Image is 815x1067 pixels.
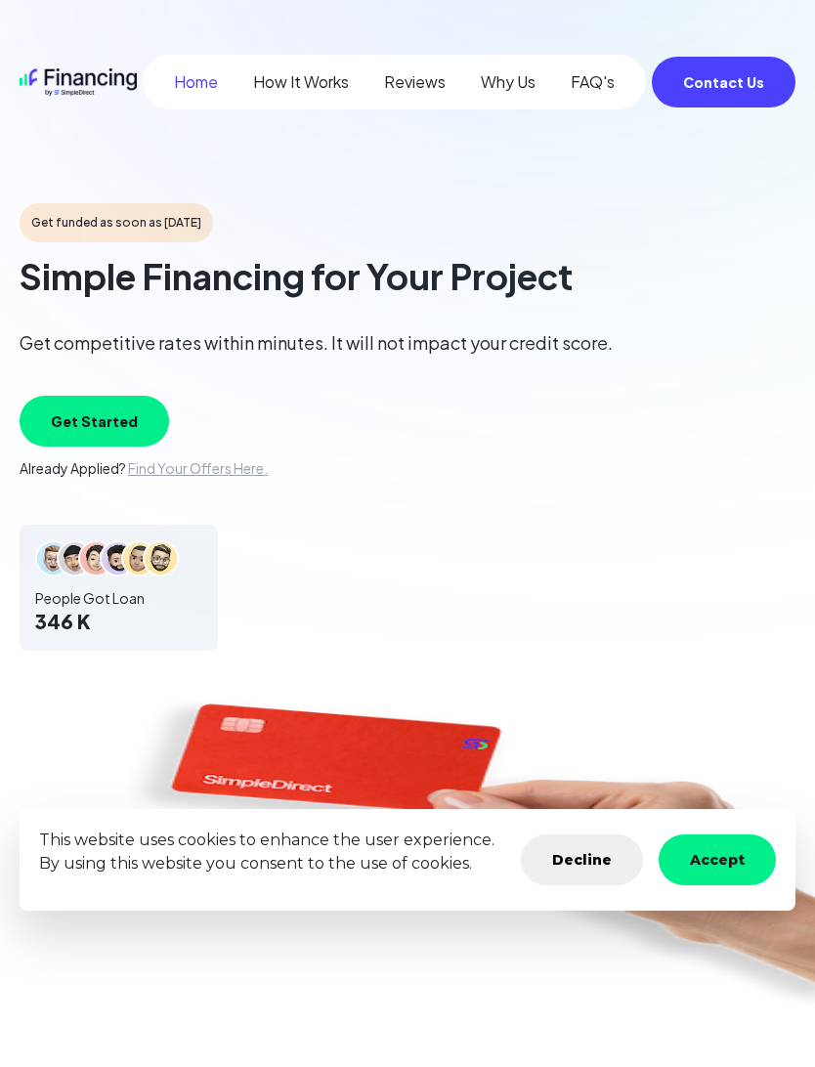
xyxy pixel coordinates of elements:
button: Get Started [20,396,169,447]
span: People Got Loan [35,588,179,608]
button: Accept [659,834,776,885]
p: This website uses cookies to enhance the user experience. By using this website you consent to th... [39,829,505,875]
h1: Simple Financing for Your Project [20,254,795,298]
img: avatars [35,540,179,576]
button: Contact Us [652,57,795,107]
p: Already Applied? [20,458,795,478]
a: Why Us [481,70,536,94]
a: Find Your Offers Here. [128,459,268,477]
a: FAQ's [571,70,615,94]
button: Decline [521,834,643,885]
a: How It Works [253,70,349,94]
span: 346 K [35,608,179,635]
img: logo [20,68,137,96]
a: Home [174,70,218,94]
span: Get funded as soon as [DATE] [20,203,213,242]
p: Get competitive rates within minutes. It will not impact your credit score. [20,329,795,357]
a: Reviews [384,70,446,94]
